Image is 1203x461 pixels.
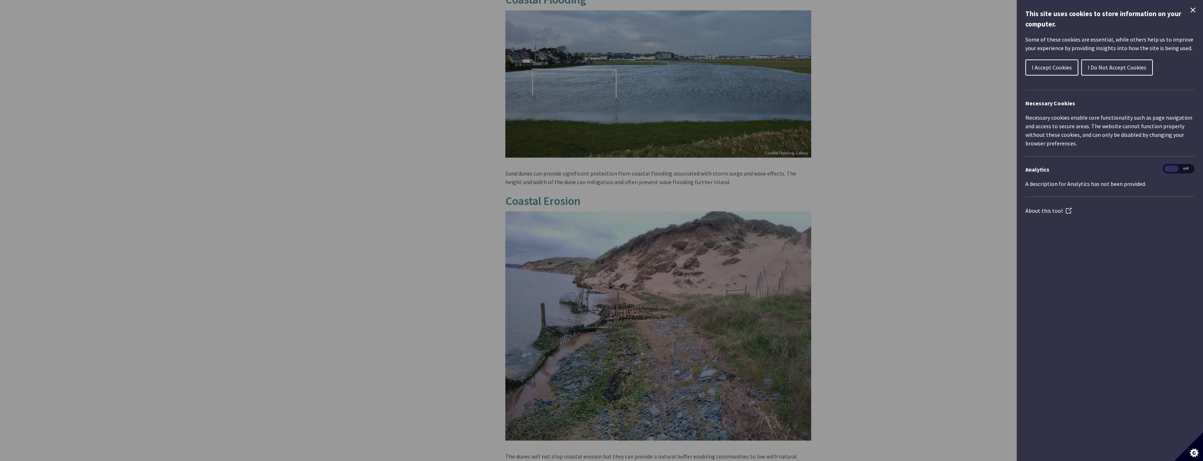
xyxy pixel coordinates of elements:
[1025,59,1078,76] button: I Accept Cookies
[1025,179,1194,188] p: A description for Analytics has not been provided.
[1088,64,1146,71] span: I Do Not Accept Cookies
[1189,6,1197,14] button: Close Cookie Control
[1025,9,1194,29] h1: This site uses cookies to store information on your computer.
[1025,165,1194,174] h3: Analytics
[1164,165,1179,172] span: On
[1025,207,1072,214] a: About this tool
[1174,432,1203,461] button: Set cookie preferences
[1025,113,1194,148] p: Necessary cookies enable core functionality such as page navigation and access to secure areas. T...
[1025,99,1194,107] h2: Necessary Cookies
[1081,59,1153,76] button: I Do Not Accept Cookies
[1032,64,1072,71] span: I Accept Cookies
[1025,35,1194,52] p: Some of these cookies are essential, while others help us to improve your experience by providing...
[1179,165,1193,172] span: Off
